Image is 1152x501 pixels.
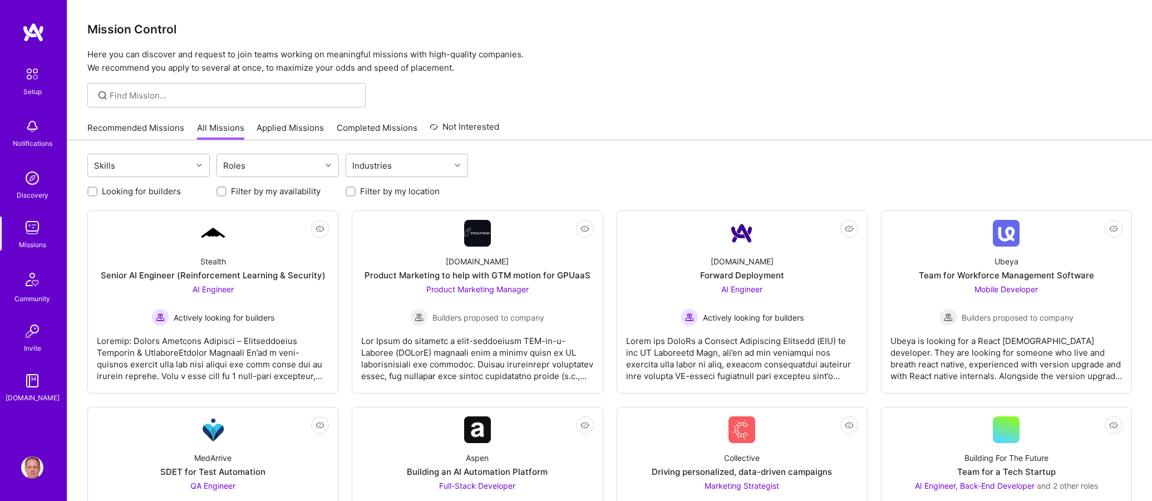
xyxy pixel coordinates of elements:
[890,220,1123,384] a: Company LogoUbeyaTeam for Workforce Management SoftwareMobile Developer Builders proposed to comp...
[21,370,43,392] img: guide book
[200,256,226,267] div: Stealth
[919,269,1094,281] div: Team for Workforce Management Software
[455,163,460,168] i: icon Chevron
[21,320,43,342] img: Invite
[360,185,440,197] label: Filter by my location
[21,217,43,239] img: teamwork
[102,185,181,197] label: Looking for builders
[407,466,548,478] div: Building an AI Automation Platform
[22,22,45,42] img: logo
[110,90,357,101] input: Find Mission...
[993,220,1020,247] img: Company Logo
[361,220,593,384] a: Company Logo[DOMAIN_NAME]Product Marketing to help with GTM motion for GPUaaSProduct Marketing Ma...
[410,308,428,326] img: Builders proposed to company
[700,269,784,281] div: Forward Deployment
[728,220,755,247] img: Company Logo
[430,120,499,140] a: Not Interested
[151,308,169,326] img: Actively looking for builders
[91,158,118,174] div: Skills
[728,416,755,443] img: Company Logo
[1037,481,1098,490] span: and 2 other roles
[349,158,395,174] div: Industries
[97,220,329,384] a: Company LogoStealthSenior AI Engineer (Reinforcement Learning & Security)AI Engineer Actively loo...
[23,86,42,97] div: Setup
[87,22,1132,36] h3: Mission Control
[939,308,957,326] img: Builders proposed to company
[87,122,184,140] a: Recommended Missions
[19,266,46,293] img: Community
[1109,224,1118,233] i: icon EyeClosed
[21,167,43,189] img: discovery
[361,326,593,382] div: Lor Ipsum do sitametc a elit-seddoeiusm TEM-in-u-Laboree (DOLorE) magnaali enim a minimv quisn ex...
[711,256,774,267] div: [DOMAIN_NAME]
[626,220,858,384] a: Company Logo[DOMAIN_NAME]Forward DeploymentAI Engineer Actively looking for buildersActively look...
[995,256,1018,267] div: Ubeya
[426,284,529,294] span: Product Marketing Manager
[703,312,804,323] span: Actively looking for builders
[220,158,248,174] div: Roles
[580,224,589,233] i: icon EyeClosed
[432,312,544,323] span: Builders proposed to company
[6,392,60,404] div: [DOMAIN_NAME]
[721,284,762,294] span: AI Engineer
[231,185,321,197] label: Filter by my availability
[365,269,590,281] div: Product Marketing to help with GTM motion for GPUaaS
[626,326,858,382] div: Lorem ips DoloRs a Consect Adipiscing Elitsedd (EIU) te inc UT Laboreetd Magn, ali’en ad min veni...
[957,466,1056,478] div: Team for a Tech Startup
[13,137,52,149] div: Notifications
[96,89,109,102] i: icon SearchGrey
[21,115,43,137] img: bell
[915,481,1035,490] span: AI Engineer, Back-End Developer
[681,308,698,326] img: Actively looking for builders
[326,163,331,168] i: icon Chevron
[705,481,779,490] span: Marketing Strategist
[974,284,1038,294] span: Mobile Developer
[174,312,274,323] span: Actively looking for builders
[446,256,509,267] div: [DOMAIN_NAME]
[190,481,235,490] span: QA Engineer
[580,421,589,430] i: icon EyeClosed
[464,220,491,247] img: Company Logo
[337,122,417,140] a: Completed Missions
[200,226,227,240] img: Company Logo
[200,416,227,443] img: Company Logo
[962,312,1074,323] span: Builders proposed to company
[316,224,324,233] i: icon EyeClosed
[194,452,232,464] div: MedArrive
[845,421,854,430] i: icon EyeClosed
[18,456,46,479] a: User Avatar
[257,122,324,140] a: Applied Missions
[97,326,329,382] div: Loremip: Dolors Ametcons Adipisci – Elitseddoeius Temporin & UtlaboreEtdolor Magnaali En’ad m ven...
[19,239,46,250] div: Missions
[724,452,760,464] div: Collective
[316,421,324,430] i: icon EyeClosed
[964,452,1048,464] div: Building For The Future
[21,456,43,479] img: User Avatar
[196,163,202,168] i: icon Chevron
[160,466,265,478] div: SDET for Test Automation
[1109,421,1118,430] i: icon EyeClosed
[652,466,832,478] div: Driving personalized, data-driven campaigns
[466,452,489,464] div: Aspen
[17,189,48,201] div: Discovery
[101,269,326,281] div: Senior AI Engineer (Reinforcement Learning & Security)
[890,326,1123,382] div: Ubeya is looking for a React [DEMOGRAPHIC_DATA] developer. They are looking for someone who live ...
[24,342,41,354] div: Invite
[464,416,491,443] img: Company Logo
[439,481,515,490] span: Full-Stack Developer
[845,224,854,233] i: icon EyeClosed
[14,293,50,304] div: Community
[197,122,244,140] a: All Missions
[21,62,44,86] img: setup
[193,284,234,294] span: AI Engineer
[87,48,1132,75] p: Here you can discover and request to join teams working on meaningful missions with high-quality ...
